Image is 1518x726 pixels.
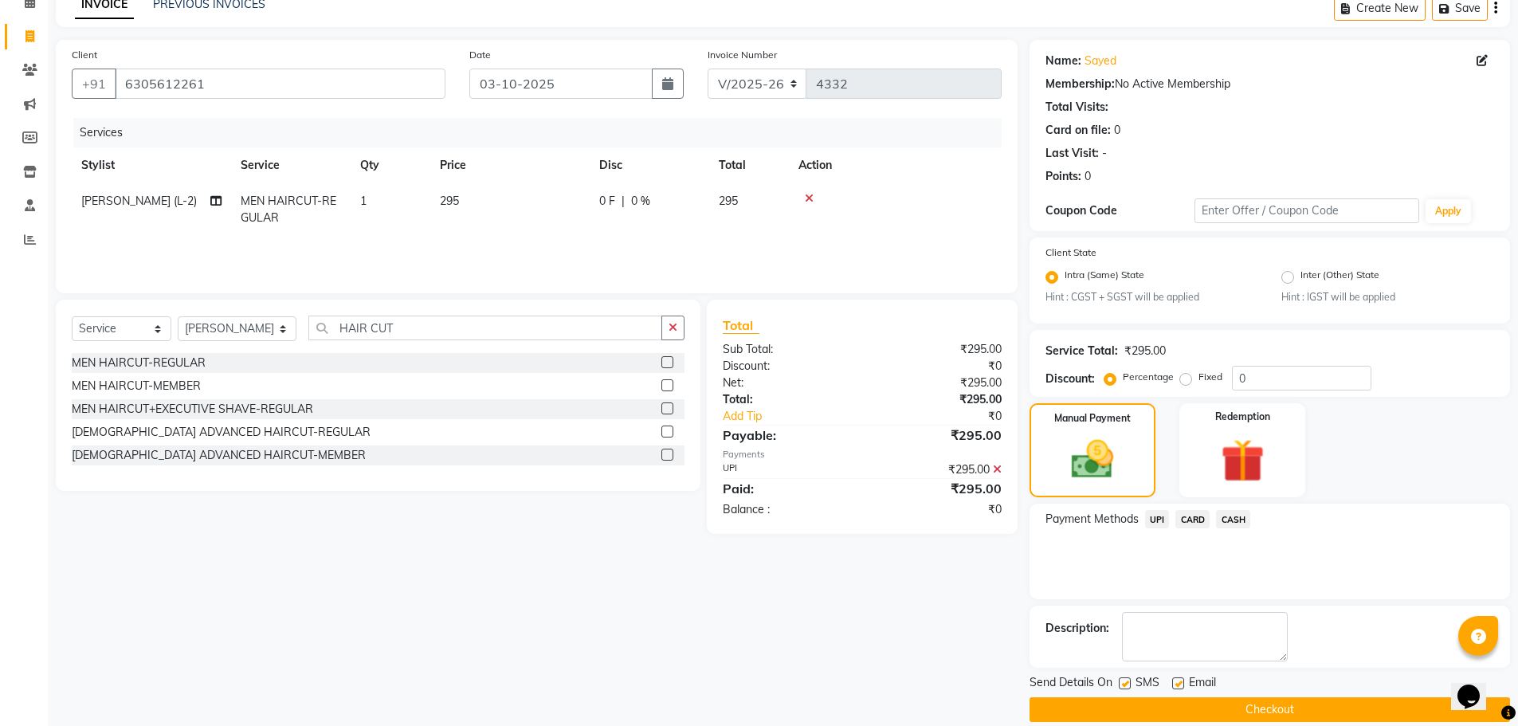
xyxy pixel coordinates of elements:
div: Paid: [711,479,862,498]
span: MEN HAIRCUT-REGULAR [241,194,336,225]
span: CASH [1216,510,1250,528]
th: Disc [590,147,709,183]
div: Total Visits: [1045,99,1108,116]
img: _gift.svg [1207,434,1278,488]
a: Sayed [1085,53,1116,69]
span: CARD [1175,510,1210,528]
div: [DEMOGRAPHIC_DATA] ADVANCED HAIRCUT-REGULAR [72,424,371,441]
th: Service [231,147,351,183]
span: Total [723,317,759,334]
label: Client State [1045,245,1096,260]
div: [DEMOGRAPHIC_DATA] ADVANCED HAIRCUT-MEMBER [72,447,366,464]
div: Card on file: [1045,122,1111,139]
input: Search or Scan [308,316,663,340]
div: Discount: [1045,371,1095,387]
div: - [1102,145,1107,162]
span: UPI [1145,510,1170,528]
label: Manual Payment [1054,411,1131,426]
div: ₹295.00 [862,479,1014,498]
small: Hint : IGST will be applied [1281,290,1494,304]
div: Payable: [711,426,862,445]
div: Membership: [1045,76,1115,92]
div: Coupon Code [1045,202,1195,219]
div: ₹0 [862,501,1014,518]
span: 0 F [599,193,615,210]
div: MEN HAIRCUT+EXECUTIVE SHAVE-REGULAR [72,401,313,418]
label: Client [72,48,97,62]
th: Action [789,147,1002,183]
div: ₹295.00 [862,426,1014,445]
img: _cash.svg [1058,435,1127,484]
iframe: chat widget [1451,662,1502,710]
div: Name: [1045,53,1081,69]
div: Last Visit: [1045,145,1099,162]
th: Qty [351,147,430,183]
button: Apply [1426,199,1471,223]
div: Service Total: [1045,343,1118,359]
label: Inter (Other) State [1300,268,1379,287]
th: Total [709,147,789,183]
label: Date [469,48,491,62]
label: Intra (Same) State [1065,268,1144,287]
span: 295 [719,194,738,208]
span: SMS [1136,674,1159,694]
span: 0 % [631,193,650,210]
div: Payments [723,448,1001,461]
span: 1 [360,194,367,208]
div: Discount: [711,358,862,375]
span: [PERSON_NAME] (L-2) [81,194,197,208]
div: 0 [1085,168,1091,185]
div: Sub Total: [711,341,862,358]
div: ₹295.00 [862,461,1014,478]
a: Add Tip [711,408,887,425]
span: 295 [440,194,459,208]
div: ₹295.00 [862,391,1014,408]
label: Invoice Number [708,48,777,62]
span: Send Details On [1030,674,1112,694]
label: Percentage [1123,370,1174,384]
button: Checkout [1030,697,1510,722]
input: Search by Name/Mobile/Email/Code [115,69,445,99]
div: Description: [1045,620,1109,637]
div: Total: [711,391,862,408]
span: Email [1189,674,1216,694]
label: Fixed [1198,370,1222,384]
input: Enter Offer / Coupon Code [1194,198,1419,223]
small: Hint : CGST + SGST will be applied [1045,290,1258,304]
div: Balance : [711,501,862,518]
span: Payment Methods [1045,511,1139,528]
div: UPI [711,461,862,478]
div: No Active Membership [1045,76,1494,92]
div: ₹295.00 [862,375,1014,391]
div: MEN HAIRCUT-REGULAR [72,355,206,371]
div: ₹295.00 [862,341,1014,358]
div: ₹295.00 [1124,343,1166,359]
label: Redemption [1215,410,1270,424]
span: | [622,193,625,210]
button: +91 [72,69,116,99]
div: 0 [1114,122,1120,139]
div: Points: [1045,168,1081,185]
th: Price [430,147,590,183]
div: MEN HAIRCUT-MEMBER [72,378,201,394]
div: ₹0 [862,358,1014,375]
th: Stylist [72,147,231,183]
div: Net: [711,375,862,391]
div: ₹0 [888,408,1014,425]
div: Services [73,118,1014,147]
